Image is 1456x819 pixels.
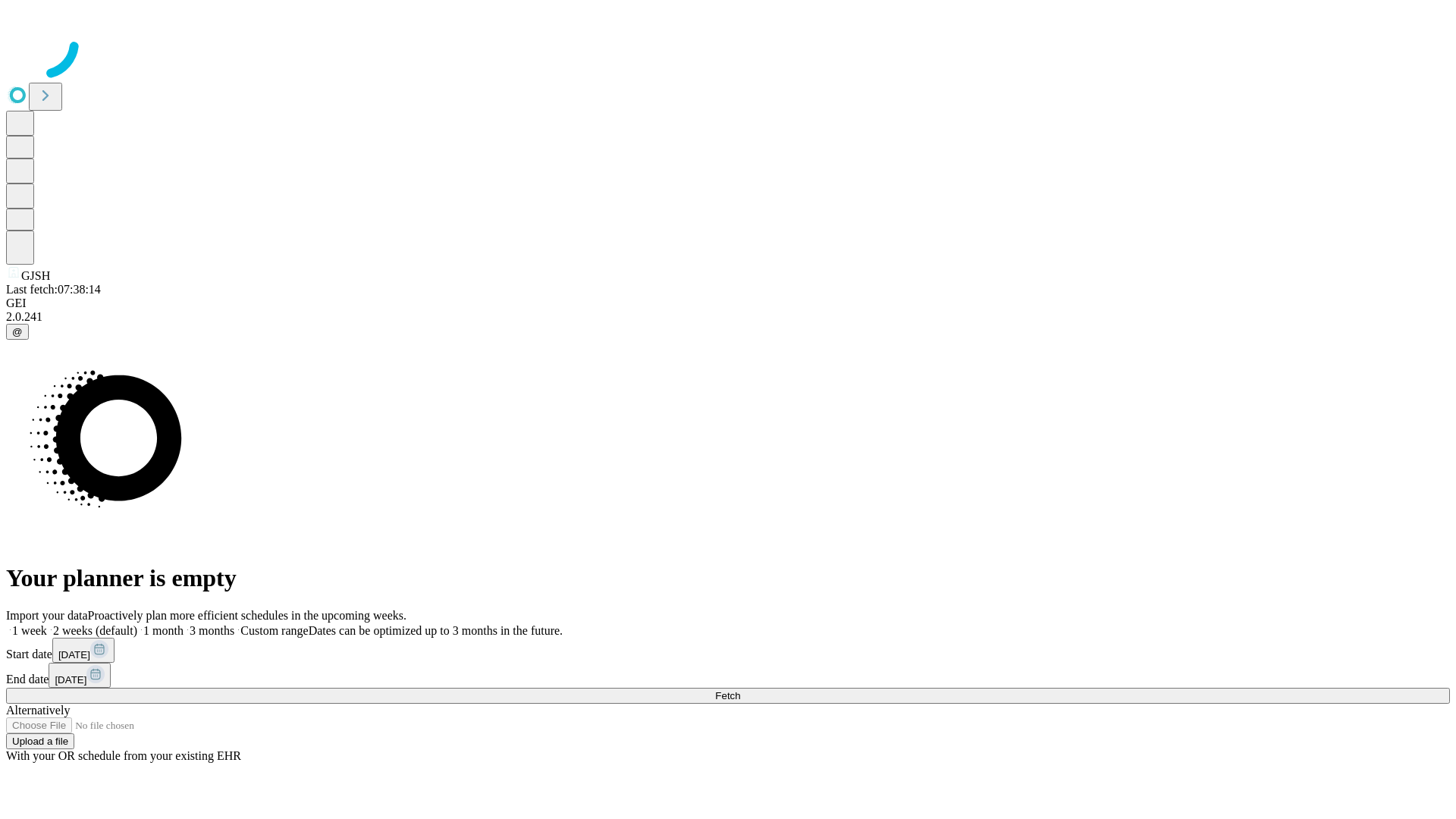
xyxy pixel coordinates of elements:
[6,564,1450,592] h1: Your planner is empty
[6,688,1450,704] button: Fetch
[53,624,137,637] span: 2 weeks (default)
[143,624,184,637] span: 1 month
[52,638,115,663] button: [DATE]
[6,704,70,717] span: Alternatively
[6,749,241,762] span: With your OR schedule from your existing EHR
[88,609,406,622] span: Proactively plan more efficient schedules in the upcoming weeks.
[715,690,740,701] span: Fetch
[58,649,90,661] span: [DATE]
[21,269,50,282] span: GJSH
[6,733,74,749] button: Upload a file
[6,663,1450,688] div: End date
[55,674,86,686] span: [DATE]
[6,638,1450,663] div: Start date
[6,297,1450,310] div: GEI
[240,624,308,637] span: Custom range
[6,324,29,340] button: @
[6,283,101,296] span: Last fetch: 07:38:14
[49,663,111,688] button: [DATE]
[190,624,234,637] span: 3 months
[6,609,88,622] span: Import your data
[12,624,47,637] span: 1 week
[309,624,563,637] span: Dates can be optimized up to 3 months in the future.
[6,310,1450,324] div: 2.0.241
[12,326,23,337] span: @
